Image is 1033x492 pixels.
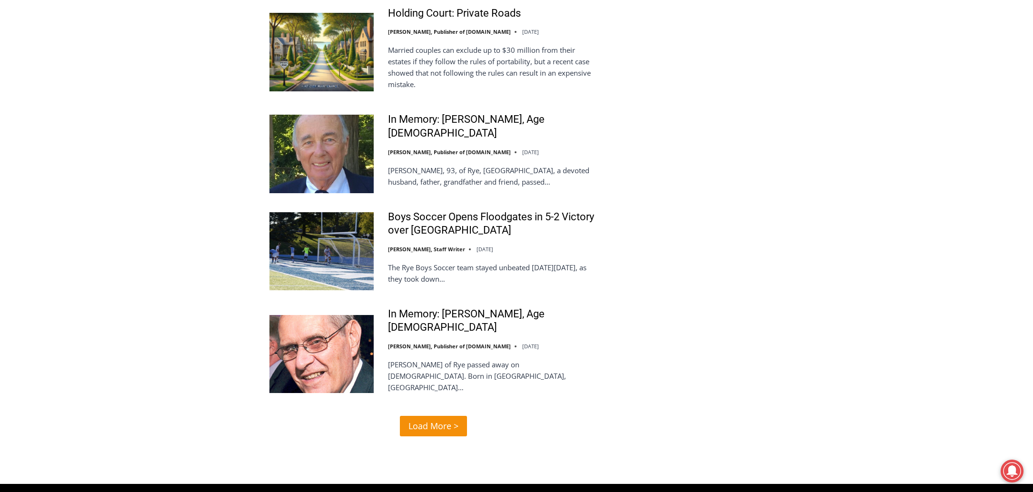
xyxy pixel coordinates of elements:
[388,7,521,20] a: Holding Court: Private Roads
[522,148,539,156] time: [DATE]
[408,419,458,433] span: Load More >
[269,212,374,290] img: Boys Soccer Opens Floodgates in 5-2 Victory over Westlake
[388,307,597,335] a: In Memory: [PERSON_NAME], Age [DEMOGRAPHIC_DATA]
[388,148,511,156] a: [PERSON_NAME], Publisher of [DOMAIN_NAME]
[269,13,374,91] img: Holding Court: Private Roads
[269,115,374,193] img: In Memory: Richard Allen Hynson, Age 93
[400,416,467,436] a: Load More >
[477,246,493,253] time: [DATE]
[388,28,511,35] a: [PERSON_NAME], Publisher of [DOMAIN_NAME]
[388,165,597,187] p: [PERSON_NAME], 93, of Rye, [GEOGRAPHIC_DATA], a devoted husband, father, grandfather and friend, ...
[269,315,374,393] img: In Memory: Donald J. Demas, Age 90
[388,210,597,237] a: Boys Soccer Opens Floodgates in 5-2 Victory over [GEOGRAPHIC_DATA]
[388,359,597,393] p: [PERSON_NAME] of Rye passed away on [DEMOGRAPHIC_DATA]. Born in [GEOGRAPHIC_DATA], [GEOGRAPHIC_DA...
[388,246,465,253] a: [PERSON_NAME], Staff Writer
[522,343,539,350] time: [DATE]
[388,343,511,350] a: [PERSON_NAME], Publisher of [DOMAIN_NAME]
[388,113,597,140] a: In Memory: [PERSON_NAME], Age [DEMOGRAPHIC_DATA]
[388,44,597,90] p: Married couples can exclude up to $30 million from their estates if they follow the rules of port...
[388,262,597,285] p: The Rye Boys Soccer team stayed unbeated [DATE][DATE], as they took down…
[522,28,539,35] time: [DATE]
